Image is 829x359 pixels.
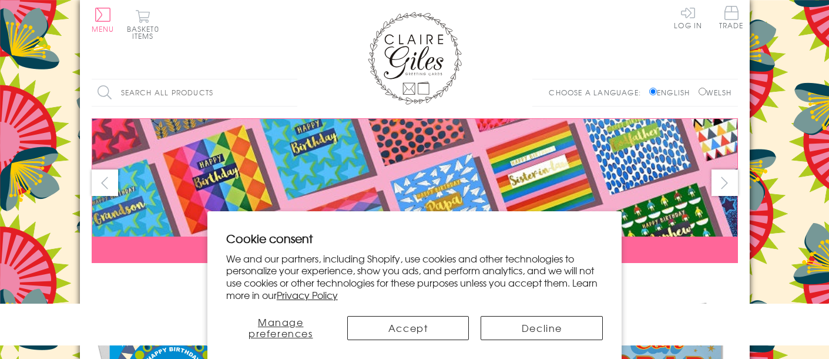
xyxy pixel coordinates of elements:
[719,6,744,29] span: Trade
[92,79,297,106] input: Search all products
[132,24,159,41] span: 0 items
[711,169,738,196] button: next
[226,252,603,301] p: We and our partners, including Shopify, use cookies and other technologies to personalize your ex...
[649,88,657,95] input: English
[226,316,335,340] button: Manage preferences
[92,24,115,34] span: Menu
[368,12,462,105] img: Claire Giles Greetings Cards
[92,272,738,290] div: Carousel Pagination
[347,316,469,340] button: Accept
[286,79,297,106] input: Search
[481,316,603,340] button: Decline
[719,6,744,31] a: Trade
[127,9,159,39] button: Basket0 items
[92,169,118,196] button: prev
[549,87,647,98] p: Choose a language:
[277,288,338,302] a: Privacy Policy
[249,315,313,340] span: Manage preferences
[699,88,706,95] input: Welsh
[674,6,702,29] a: Log In
[226,230,603,247] h2: Cookie consent
[649,87,696,98] label: English
[92,8,115,32] button: Menu
[699,87,732,98] label: Welsh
